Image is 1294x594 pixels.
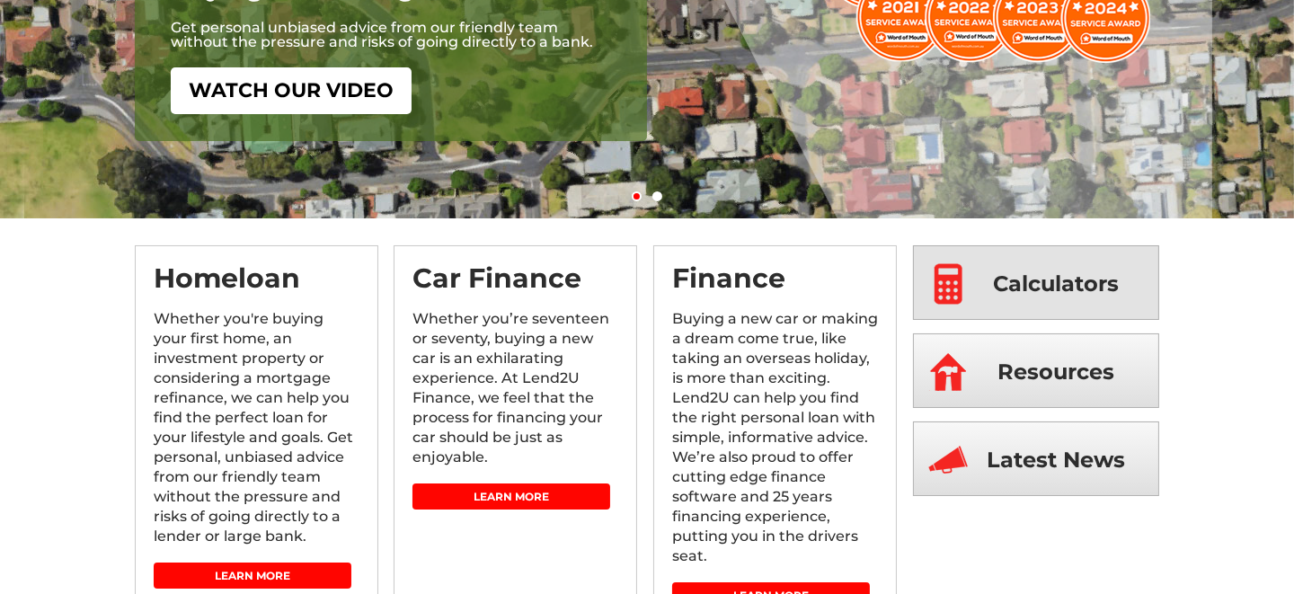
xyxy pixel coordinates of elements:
[672,309,878,582] p: Buying a new car or making a dream come true, like taking an overseas holiday, is more than excit...
[154,309,359,563] p: Whether you're buying your first home, an investment property or considering a mortgage refinance...
[994,246,1120,321] span: Calculators
[412,483,610,510] a: Learn More
[988,422,1126,497] span: Latest News
[913,245,1159,320] a: Calculators
[913,421,1159,496] a: Latest News
[412,264,618,309] h3: Car Finance
[154,264,359,309] h3: Homeloan
[672,264,878,309] h3: Finance
[998,334,1115,409] span: Resources
[154,563,351,589] a: Learn More
[171,21,611,49] p: Get personal unbiased advice from our friendly team without the pressure and risks of going direc...
[652,191,662,201] a: 2
[913,333,1159,408] a: Resources
[632,191,642,201] a: 1
[171,67,412,114] a: WATCH OUR VIDEO
[412,309,618,483] p: Whether you’re seventeen or seventy, buying a new car is an exhilarating experience. At Lend2U Fi...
